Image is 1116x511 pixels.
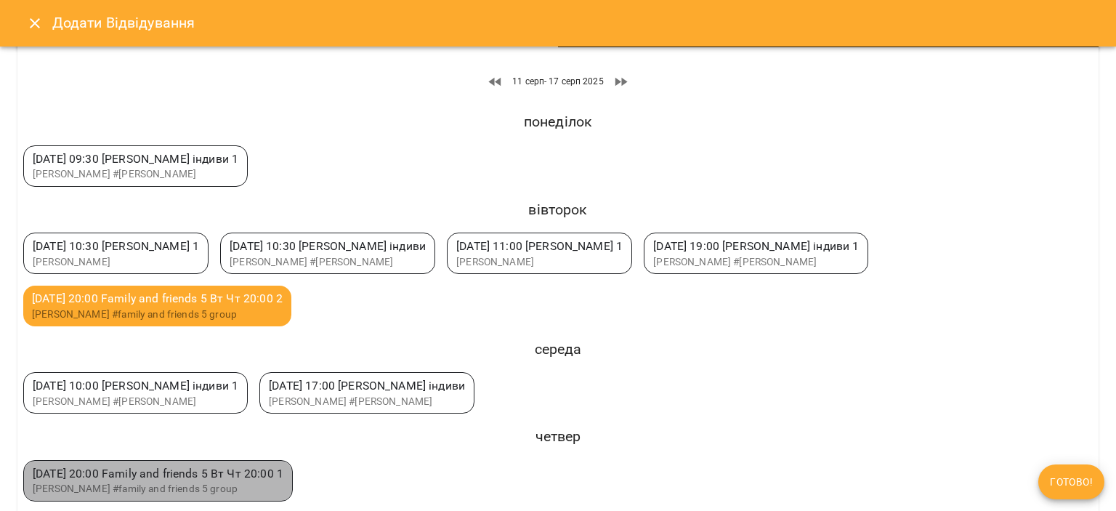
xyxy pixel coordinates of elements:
span: [PERSON_NAME] [269,395,347,407]
span: [PERSON_NAME] [653,256,731,267]
span: [DATE] 20:00 Family and friends 5 Вт Чт 20:00 [32,291,283,305]
button: Close [17,6,52,41]
span: #[PERSON_NAME] [33,395,196,407]
span: 1 [277,467,283,480]
span: #family and friends 5 group [32,308,237,320]
span: [PERSON_NAME] [33,483,110,494]
span: 2 [276,291,283,305]
h6: Додати Відвідування [52,12,195,34]
div: [DATE] 20:00 Family and friends 5 Вт Чт 20:00 1[PERSON_NAME] #family and friends 5 group [23,460,293,502]
div: [DATE] 10:30 [PERSON_NAME] індиви [PERSON_NAME] #[PERSON_NAME] [220,233,435,274]
span: [PERSON_NAME] [32,308,110,320]
span: [DATE] 19:00 [PERSON_NAME] індиви [653,239,859,253]
span: [DATE] 11:00 [PERSON_NAME] [456,239,623,253]
span: [PERSON_NAME] [33,395,110,407]
div: [DATE] 17:00 [PERSON_NAME] індиви [PERSON_NAME] #[PERSON_NAME] [259,372,474,414]
span: #[PERSON_NAME] [33,168,196,180]
span: #[PERSON_NAME] [653,256,817,267]
span: [PERSON_NAME] [33,256,110,267]
button: Готово! [1038,464,1104,499]
span: 1 [232,379,238,393]
span: [DATE] 20:00 Family and friends 5 Вт Чт 20:00 [33,467,283,480]
span: [PERSON_NAME] [456,256,534,267]
span: [DATE] 09:30 [PERSON_NAME] індиви [33,152,238,166]
span: 1 [852,239,859,253]
span: Готово! [1050,473,1093,491]
h6: понеділок [23,110,1093,133]
span: #[PERSON_NAME] [230,256,393,267]
h6: середа [23,338,1093,361]
span: [DATE] 17:00 [PERSON_NAME] індиви [269,379,465,393]
span: [DATE] 10:00 [PERSON_NAME] індиви [33,379,238,393]
span: 1 [232,152,238,166]
span: 1 [193,239,199,253]
div: [DATE] 09:30 [PERSON_NAME] індиви 1[PERSON_NAME] #[PERSON_NAME] [23,145,248,187]
span: [PERSON_NAME] [230,256,307,267]
span: #family and friends 5 group [33,483,238,494]
div: [DATE] 11:00 [PERSON_NAME] 1[PERSON_NAME] [447,233,632,274]
h6: вівторок [23,198,1093,221]
span: #[PERSON_NAME] [269,395,432,407]
span: [DATE] 10:30 [PERSON_NAME] [33,239,199,253]
h6: четвер [23,425,1093,448]
span: [DATE] 10:30 [PERSON_NAME] індиви [230,239,426,253]
span: 1 [616,239,623,253]
div: [DATE] 10:30 [PERSON_NAME] 1[PERSON_NAME] [23,233,209,274]
div: [DATE] 10:00 [PERSON_NAME] індиви 1[PERSON_NAME] #[PERSON_NAME] [23,372,248,414]
span: 11 серп - 17 серп 2025 [512,76,603,86]
div: [DATE] 19:00 [PERSON_NAME] індиви 1[PERSON_NAME] #[PERSON_NAME] [644,233,868,274]
span: [PERSON_NAME] [33,168,110,180]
